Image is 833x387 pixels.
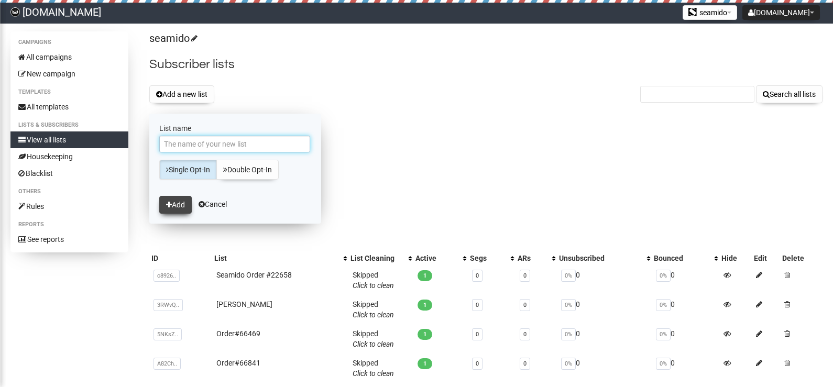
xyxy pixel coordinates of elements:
[10,86,128,98] li: Templates
[353,359,394,378] span: Skipped
[10,165,128,182] a: Blacklist
[159,136,310,152] input: The name of your new list
[10,65,128,82] a: New campaign
[652,324,720,353] td: 0
[10,119,128,131] li: Lists & subscribers
[719,251,752,266] th: Hide: No sort applied, sorting is disabled
[10,36,128,49] li: Campaigns
[216,300,272,308] a: [PERSON_NAME]
[159,160,217,180] a: Single Opt-In
[159,196,192,214] button: Add
[10,7,20,17] img: ca1288e09501cf064837fea530cf0515
[516,251,557,266] th: ARs: No sort applied, activate to apply an ascending sort
[10,98,128,115] a: All templates
[518,253,547,263] div: ARs
[10,218,128,231] li: Reports
[476,302,479,308] a: 0
[199,200,227,208] a: Cancel
[10,49,128,65] a: All campaigns
[418,329,432,340] span: 1
[149,251,212,266] th: ID: No sort applied, sorting is disabled
[754,253,778,263] div: Edit
[418,300,432,311] span: 1
[476,360,479,367] a: 0
[742,5,820,20] button: [DOMAIN_NAME]
[721,253,750,263] div: Hide
[149,85,214,103] button: Add a new list
[214,253,338,263] div: List
[348,251,413,266] th: List Cleaning: No sort applied, activate to apply an ascending sort
[656,270,671,282] span: 0%
[654,253,709,263] div: Bounced
[756,85,823,103] button: Search all lists
[154,299,183,311] span: 3RWvQ..
[652,251,720,266] th: Bounced: No sort applied, activate to apply an ascending sort
[557,295,651,324] td: 0
[353,329,394,348] span: Skipped
[652,353,720,383] td: 0
[557,251,651,266] th: Unsubscribed: No sort applied, activate to apply an ascending sort
[418,358,432,369] span: 1
[149,55,823,74] h2: Subscriber lists
[149,32,196,45] a: seamido
[468,251,516,266] th: Segs: No sort applied, activate to apply an ascending sort
[780,251,823,266] th: Delete: No sort applied, sorting is disabled
[10,198,128,215] a: Rules
[652,266,720,295] td: 0
[561,358,576,370] span: 0%
[10,148,128,165] a: Housekeeping
[523,331,527,338] a: 0
[656,358,671,370] span: 0%
[752,251,780,266] th: Edit: No sort applied, sorting is disabled
[353,300,394,319] span: Skipped
[476,272,479,279] a: 0
[10,185,128,198] li: Others
[470,253,505,263] div: Segs
[688,8,697,16] img: favicons
[523,360,527,367] a: 0
[523,272,527,279] a: 0
[557,353,651,383] td: 0
[561,270,576,282] span: 0%
[418,270,432,281] span: 1
[523,302,527,308] a: 0
[216,271,292,279] a: Seamido Order #22658
[151,253,210,263] div: ID
[350,253,403,263] div: List Cleaning
[216,359,260,367] a: Order#66841
[216,329,260,338] a: Order#66469
[353,271,394,290] span: Skipped
[353,281,394,290] a: Click to clean
[476,331,479,338] a: 0
[353,311,394,319] a: Click to clean
[353,340,394,348] a: Click to clean
[216,160,279,180] a: Double Opt-In
[159,124,311,133] label: List name
[561,328,576,340] span: 0%
[413,251,468,266] th: Active: No sort applied, activate to apply an ascending sort
[561,299,576,311] span: 0%
[557,266,651,295] td: 0
[683,5,737,20] button: seamido
[154,358,181,370] span: A82Ch..
[154,328,182,340] span: 5NKsZ..
[652,295,720,324] td: 0
[154,270,180,282] span: c8926..
[10,131,128,148] a: View all lists
[656,328,671,340] span: 0%
[656,299,671,311] span: 0%
[415,253,457,263] div: Active
[782,253,820,263] div: Delete
[557,324,651,353] td: 0
[10,231,128,248] a: See reports
[353,369,394,378] a: Click to clean
[212,251,348,266] th: List: No sort applied, activate to apply an ascending sort
[559,253,641,263] div: Unsubscribed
